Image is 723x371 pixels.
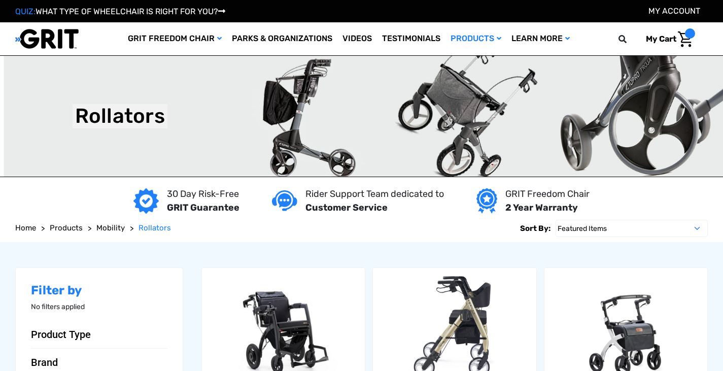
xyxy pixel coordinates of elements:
[506,22,575,55] a: Learn More
[31,328,91,341] span: Product Type
[15,222,36,234] a: Home
[678,31,693,47] img: Cart
[15,28,79,49] img: GRIT All-Terrain Wheelchair and Mobility Equipment
[31,356,58,368] span: Brand
[133,188,159,214] img: GRIT Guarantee
[15,7,36,16] span: QUIZ:
[377,22,445,55] a: Testimonials
[445,22,506,55] a: Products
[638,28,695,50] a: Cart with 0 items
[648,6,700,16] a: Account
[50,222,83,234] a: Products
[15,223,36,232] span: Home
[646,34,676,44] span: My Cart
[227,22,337,55] a: Parks & Organizations
[520,220,550,237] label: Sort By:
[31,283,167,298] h2: Filter by
[272,190,297,211] img: Customer service
[15,7,225,16] a: QUIZ:WHAT TYPE OF WHEELCHAIR IS RIGHT FOR YOU?
[139,223,171,232] span: Rollators
[31,301,167,312] p: No filters applied
[505,187,590,201] p: GRIT Freedom Chair
[50,223,83,232] span: Products
[305,202,388,213] strong: Customer Service
[75,104,165,128] h1: Rollators
[96,223,125,232] span: Mobility
[305,187,444,201] p: Rider Support Team dedicated to
[505,202,578,213] strong: 2 Year Warranty
[123,22,227,55] a: GRIT Freedom Chair
[167,187,239,201] p: 30 Day Risk-Free
[31,328,167,341] button: Toggle Product Type filter section
[167,202,239,213] strong: GRIT Guarantee
[96,222,125,234] a: Mobility
[476,188,497,214] img: Year warranty
[139,222,171,234] a: Rollators
[337,22,377,55] a: Videos
[623,28,638,50] input: Search
[31,356,167,368] button: Toggle Brand filter section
